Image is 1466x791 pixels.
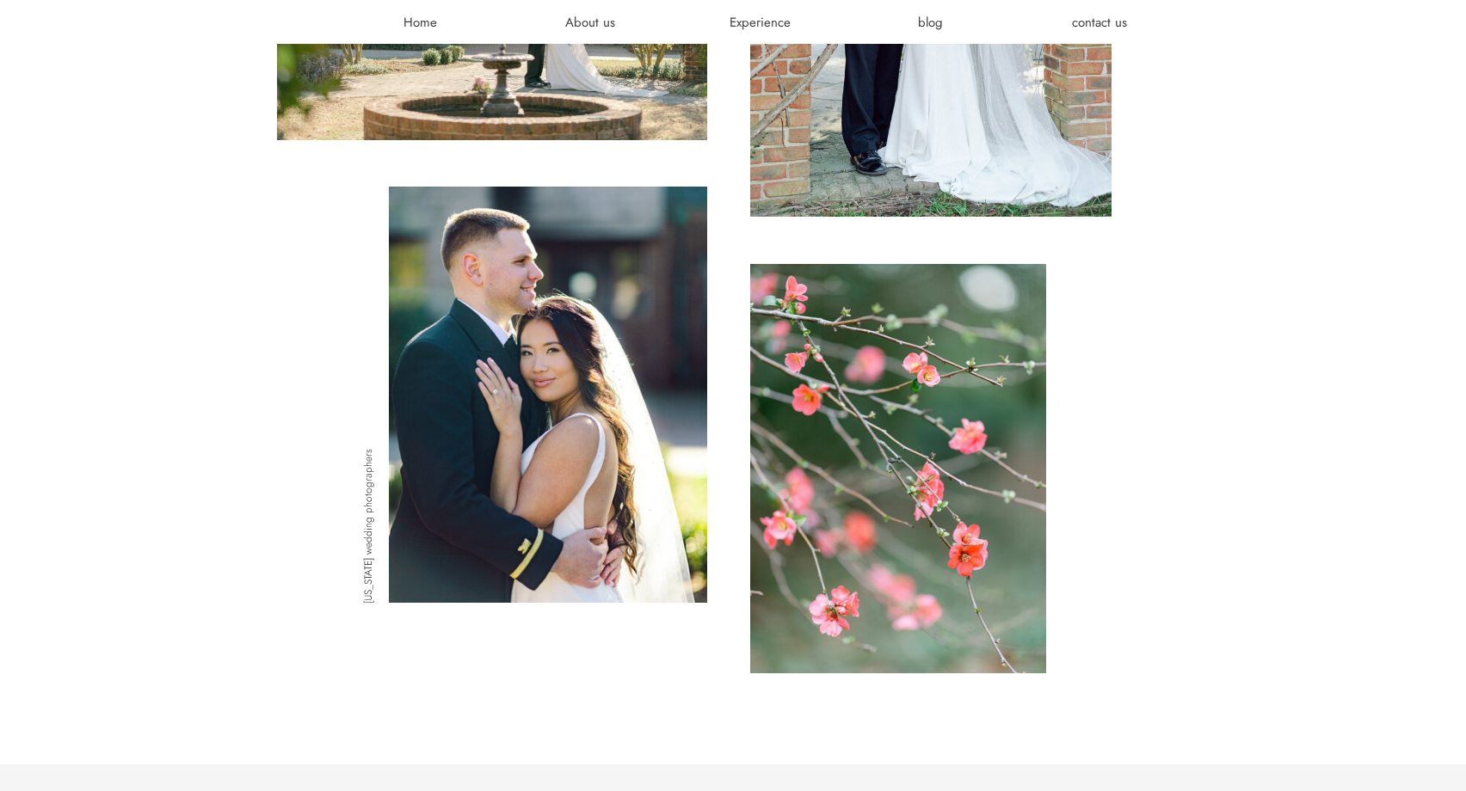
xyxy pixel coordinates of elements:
p: [US_STATE] wedding photographers [360,187,379,604]
a: blog [878,14,982,31]
a: Home [368,14,471,31]
a: About us [539,14,642,31]
a: Experience [708,14,811,31]
a: contact us [1048,14,1151,31]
